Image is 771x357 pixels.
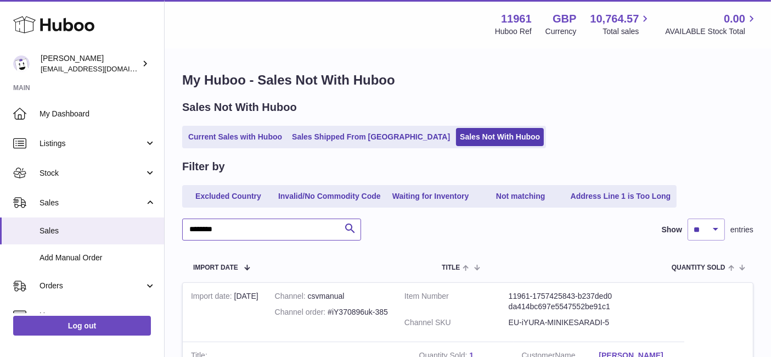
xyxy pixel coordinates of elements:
a: Sales Shipped From [GEOGRAPHIC_DATA] [288,128,454,146]
strong: Channel order [275,308,328,319]
strong: Channel [275,292,308,303]
span: Listings [40,138,144,149]
div: Huboo Ref [495,26,532,37]
a: Sales Not With Huboo [456,128,544,146]
span: Title [442,264,460,271]
dt: Item Number [404,291,509,312]
span: 0.00 [724,12,745,26]
a: 0.00 AVAILABLE Stock Total [665,12,758,37]
label: Show [662,225,682,235]
div: csvmanual [275,291,388,302]
a: Excluded Country [184,187,272,205]
a: Invalid/No Commodity Code [274,187,385,205]
span: Quantity Sold [672,264,725,271]
span: [EMAIL_ADDRESS][DOMAIN_NAME] [41,64,161,73]
a: Current Sales with Huboo [184,128,286,146]
dd: EU-iYURA-MINIKESARADI-5 [509,317,613,328]
div: #iY370896uk-385 [275,307,388,317]
dt: Channel SKU [404,317,509,328]
dd: 11961-1757425843-b237ded0da414bc697e5547552be91c1 [509,291,613,312]
span: Sales [40,198,144,208]
h2: Sales Not With Huboo [182,100,297,115]
strong: Import date [191,292,234,303]
strong: 11961 [501,12,532,26]
td: [DATE] [183,283,267,342]
div: [PERSON_NAME] [41,53,139,74]
a: Address Line 1 is Too Long [567,187,675,205]
div: Currency [545,26,577,37]
span: AVAILABLE Stock Total [665,26,758,37]
strong: GBP [553,12,576,26]
img: internalAdmin-11961@internal.huboo.com [13,55,30,72]
span: 10,764.57 [590,12,639,26]
span: Add Manual Order [40,253,156,263]
span: Total sales [603,26,651,37]
a: Not matching [477,187,565,205]
a: Log out [13,316,151,336]
h1: My Huboo - Sales Not With Huboo [182,71,753,89]
span: Stock [40,168,144,178]
span: Usage [40,310,156,321]
span: Sales [40,226,156,236]
span: My Dashboard [40,109,156,119]
a: Waiting for Inventory [387,187,475,205]
span: entries [730,225,753,235]
a: 10,764.57 Total sales [590,12,651,37]
span: Import date [193,264,238,271]
span: Orders [40,281,144,291]
h2: Filter by [182,159,225,174]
